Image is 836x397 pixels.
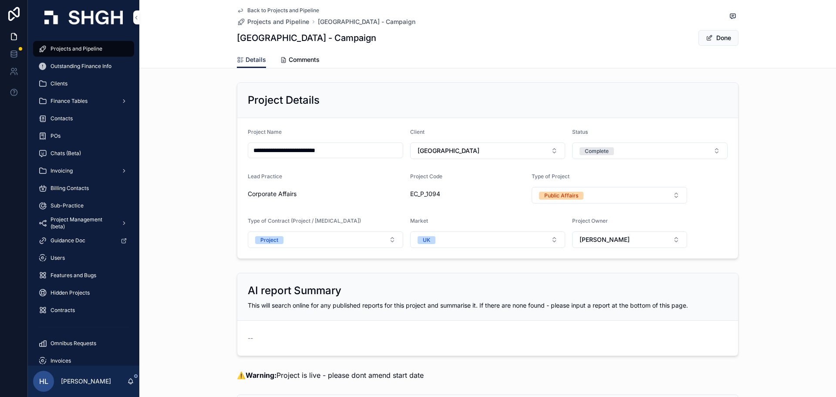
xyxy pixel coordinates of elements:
span: EC_P_1094 [410,190,525,198]
span: Finance Tables [51,98,88,105]
span: Contracts [51,307,75,314]
p: [PERSON_NAME] [61,377,111,386]
button: Select Button [572,231,687,248]
span: Features and Bugs [51,272,96,279]
button: Select Button [572,143,728,159]
span: Hidden Projects [51,289,90,296]
span: Back to Projects and Pipeline [247,7,319,14]
h1: [GEOGRAPHIC_DATA] - Campaign [237,32,376,44]
span: Projects and Pipeline [51,45,102,52]
span: [PERSON_NAME] [580,235,630,244]
span: Users [51,254,65,261]
span: Type of Project [532,173,570,180]
div: UK [423,236,430,244]
span: Guidance Doc [51,237,85,244]
a: [GEOGRAPHIC_DATA] - Campaign [318,17,415,26]
strong: Warning: [246,371,276,380]
h2: Project Details [248,93,320,107]
a: Guidance Doc [33,233,134,248]
a: Details [237,52,266,68]
span: HL [39,376,48,387]
span: Project Management (beta) [51,216,114,230]
img: App logo [44,10,123,24]
span: ⚠️ Project is live - please dont amend start date [237,371,424,380]
button: Select Button [410,143,566,159]
a: Users [33,250,134,266]
span: Projects and Pipeline [247,17,309,26]
a: Omnibus Requests [33,336,134,351]
a: POs [33,128,134,144]
span: Outstanding Finance Info [51,63,111,70]
div: Complete [585,147,609,155]
a: Back to Projects and Pipeline [237,7,319,14]
span: POs [51,132,61,139]
span: Sub-Practice [51,202,84,209]
button: Unselect UK [418,235,435,244]
a: Projects and Pipeline [237,17,309,26]
button: Select Button [532,187,687,204]
span: Market [410,217,428,224]
span: Project Code [410,173,442,180]
a: Invoices [33,353,134,369]
div: Project [260,236,278,244]
a: Hidden Projects [33,285,134,301]
a: Clients [33,76,134,92]
a: Sub-Practice [33,198,134,214]
div: scrollable content [28,35,139,366]
span: Lead Practice [248,173,282,180]
span: Clients [51,80,67,87]
a: Contacts [33,111,134,126]
a: Invoicing [33,163,134,179]
span: Contacts [51,115,73,122]
a: Features and Bugs [33,268,134,283]
span: Details [246,55,266,64]
span: Corporate Affairs [248,190,297,198]
button: Select Button [248,231,403,248]
span: This will search online for any published reports for this project and summarise it. If there are... [248,302,688,309]
span: Project Name [248,129,282,135]
span: Client [410,129,425,135]
a: Outstanding Finance Info [33,58,134,74]
span: -- [248,334,253,343]
span: Billing Contacts [51,185,89,192]
button: Done [698,30,738,46]
a: Projects and Pipeline [33,41,134,57]
button: Select Button [410,231,566,248]
span: Chats (Beta) [51,150,81,157]
span: Type of Contract (Project / [MEDICAL_DATA]) [248,217,361,224]
span: Comments [289,55,320,64]
span: Status [572,129,588,135]
h2: AI report Summary [248,284,341,298]
span: Omnibus Requests [51,340,96,347]
div: Public Affairs [544,192,578,200]
span: [GEOGRAPHIC_DATA] [418,146,479,155]
a: Comments [280,52,320,69]
a: Chats (Beta) [33,146,134,161]
span: Invoicing [51,167,73,174]
a: Billing Contacts [33,180,134,196]
a: Contracts [33,302,134,318]
a: Project Management (beta) [33,215,134,231]
span: Invoices [51,357,71,364]
a: Finance Tables [33,93,134,109]
button: Unselect PUBLIC_AFFAIRS [539,191,583,200]
span: Project Owner [572,217,608,224]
